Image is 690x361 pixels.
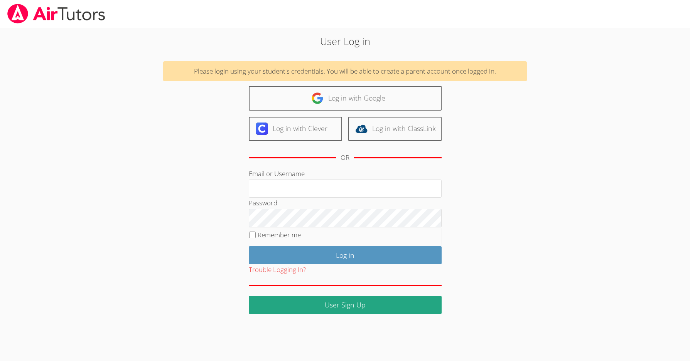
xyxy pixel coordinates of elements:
a: User Sign Up [249,296,442,314]
div: Please login using your student's credentials. You will be able to create a parent account once l... [163,61,526,82]
input: Log in [249,246,442,264]
a: Log in with ClassLink [348,117,442,141]
label: Password [249,198,277,207]
h2: User Log in [159,34,531,49]
a: Log in with Google [249,86,442,110]
label: Email or Username [249,169,305,178]
div: OR [341,152,349,163]
img: classlink-logo-d6bb404cc1216ec64c9a2012d9dc4662098be43eaf13dc465df04b49fa7ab582.svg [355,123,368,135]
img: airtutors_banner-c4298cdbf04f3fff15de1276eac7730deb9818008684d7c2e4769d2f7ddbe033.png [7,4,106,24]
img: clever-logo-6eab21bc6e7a338710f1a6ff85c0baf02591cd810cc4098c63d3a4b26e2feb20.svg [256,123,268,135]
label: Remember me [258,230,301,239]
button: Trouble Logging In? [249,264,306,275]
a: Log in with Clever [249,117,342,141]
img: google-logo-50288ca7cdecda66e5e0955fdab243c47b7ad437acaf1139b6f446037453330a.svg [311,92,324,104]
